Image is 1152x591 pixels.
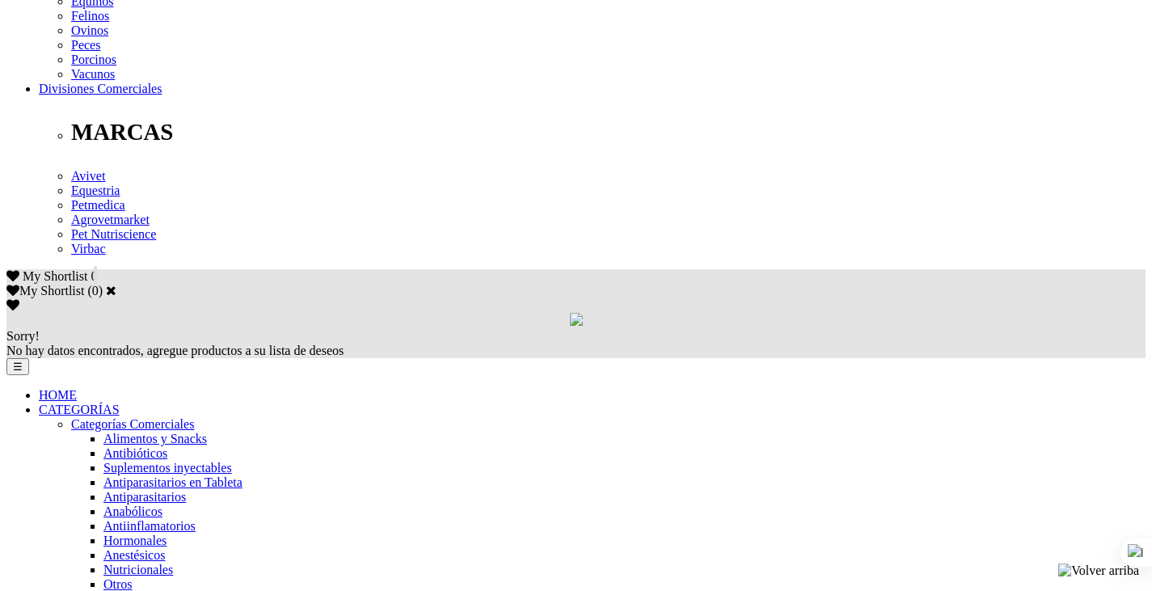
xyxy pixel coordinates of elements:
[106,284,116,297] a: Cerrar
[71,119,1146,146] p: MARCAS
[6,358,29,375] button: ☰
[6,284,84,298] label: My Shortlist
[103,563,173,576] a: Nutricionales
[71,184,120,197] a: Equestria
[23,269,87,283] span: My Shortlist
[103,475,243,489] a: Antiparasitarios en Tableta
[570,313,583,326] img: loading.gif
[71,169,105,183] a: Avivet
[6,329,40,343] span: Sorry!
[103,504,162,518] a: Anabólicos
[6,329,1146,358] div: No hay datos encontrados, agregue productos a su lista de deseos
[91,269,97,283] span: 0
[71,23,108,37] a: Ovinos
[71,9,109,23] a: Felinos
[1058,564,1139,578] img: Volver arriba
[71,53,116,66] a: Porcinos
[92,284,99,298] label: 0
[71,198,125,212] a: Petmedica
[103,519,196,533] a: Antiinflamatorios
[103,534,167,547] a: Hormonales
[71,213,150,226] a: Agrovetmarket
[71,227,156,241] a: Pet Nutriscience
[87,284,103,298] span: ( )
[39,388,77,402] a: HOME
[103,446,167,460] a: Antibióticos
[71,417,194,431] a: Categorías Comerciales
[103,432,207,445] a: Alimentos y Snacks
[103,548,165,562] a: Anestésicos
[103,490,186,504] a: Antiparasitarios
[71,242,106,255] a: Virbac
[39,403,120,416] a: CATEGORÍAS
[39,82,162,95] a: Divisiones Comerciales
[103,577,133,591] a: Otros
[71,38,100,52] a: Peces
[103,461,232,475] a: Suplementos inyectables
[71,67,115,81] a: Vacunos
